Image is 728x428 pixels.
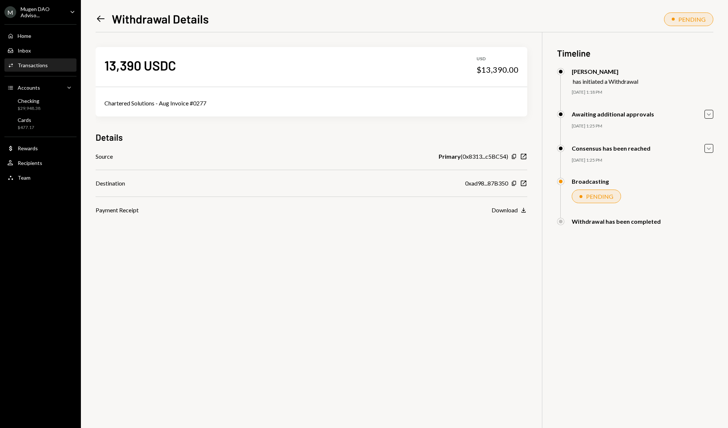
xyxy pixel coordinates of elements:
[572,218,661,225] div: Withdrawal has been completed
[18,125,34,131] div: $477.17
[96,206,139,215] div: Payment Receipt
[18,175,31,181] div: Team
[18,160,42,166] div: Recipients
[572,145,650,152] div: Consensus has been reached
[96,179,125,188] div: Destination
[18,117,34,123] div: Cards
[4,44,76,57] a: Inbox
[4,171,76,184] a: Team
[18,84,40,91] div: Accounts
[4,6,16,18] div: M
[439,152,461,161] b: Primary
[4,115,76,132] a: Cards$477.17
[104,99,518,108] div: Chartered Solutions - Aug Invoice #0277
[439,152,508,161] div: ( 0x8313...c5BC54 )
[572,111,654,118] div: Awaiting additional approvals
[477,65,518,75] div: $13,390.00
[21,6,64,18] div: Mugen DAO Adviso...
[4,29,76,42] a: Home
[104,57,176,73] div: 13,390 USDC
[18,105,40,112] div: $29,948.38
[465,179,508,188] div: 0xad98...87B350
[492,206,518,213] div: Download
[678,16,706,23] div: PENDING
[573,78,638,85] div: has initiated a Withdrawal
[477,56,518,62] div: USD
[96,131,123,143] h3: Details
[4,58,76,72] a: Transactions
[18,47,31,54] div: Inbox
[112,11,209,26] h1: Withdrawal Details
[572,178,609,185] div: Broadcasting
[492,206,527,215] button: Download
[4,141,76,155] a: Rewards
[572,123,713,129] div: [DATE] 1:25 PM
[4,96,76,113] a: Checking$29,948.38
[572,157,713,163] div: [DATE] 1:25 PM
[18,62,48,68] div: Transactions
[4,156,76,169] a: Recipients
[586,193,613,200] div: PENDING
[572,89,713,96] div: [DATE] 1:18 PM
[18,33,31,39] div: Home
[572,68,638,75] div: [PERSON_NAME]
[18,145,38,151] div: Rewards
[4,81,76,94] a: Accounts
[18,98,40,104] div: Checking
[96,152,113,161] div: Source
[557,47,713,59] h3: Timeline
